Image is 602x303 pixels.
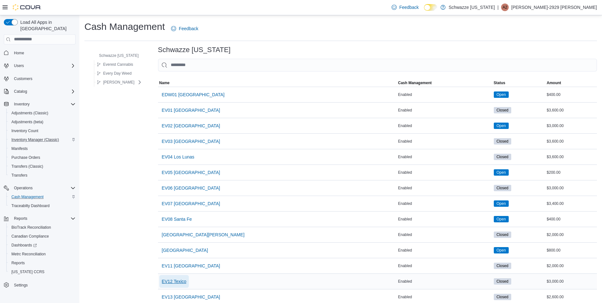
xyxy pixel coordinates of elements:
[159,104,223,117] button: EV01 [GEOGRAPHIC_DATA]
[9,145,76,152] span: Manifests
[11,252,46,257] span: Metrc Reconciliation
[397,79,492,87] button: Cash Management
[159,228,247,241] button: [GEOGRAPHIC_DATA][PERSON_NAME]
[397,169,492,176] div: Enabled
[397,278,492,285] div: Enabled
[9,118,76,126] span: Adjustments (beta)
[162,216,192,222] span: EV08 Santa Fe
[162,263,220,269] span: EV11 [GEOGRAPHIC_DATA]
[94,70,134,77] button: Every Day Weed
[1,48,78,57] button: Home
[397,122,492,130] div: Enabled
[11,100,76,108] span: Inventory
[494,185,511,191] span: Closed
[6,171,78,180] button: Transfers
[9,145,30,152] a: Manifests
[494,247,509,253] span: Open
[1,184,78,192] button: Operations
[6,144,78,153] button: Manifests
[546,169,597,176] div: $200.00
[494,91,509,98] span: Open
[497,138,508,144] span: Closed
[162,232,245,238] span: [GEOGRAPHIC_DATA][PERSON_NAME]
[11,49,76,57] span: Home
[497,185,508,191] span: Closed
[18,19,76,32] span: Load All Apps in [GEOGRAPHIC_DATA]
[397,262,492,270] div: Enabled
[546,215,597,223] div: $400.00
[11,100,32,108] button: Inventory
[546,293,597,301] div: $2,600.00
[497,294,508,300] span: Closed
[159,197,223,210] button: EV07 [GEOGRAPHIC_DATA]
[9,259,27,267] a: Reports
[397,231,492,239] div: Enabled
[6,201,78,210] button: Traceabilty Dashboard
[84,20,165,33] h1: Cash Management
[494,169,509,176] span: Open
[547,80,561,85] span: Amount
[397,200,492,207] div: Enabled
[494,263,511,269] span: Closed
[11,146,28,151] span: Manifests
[14,50,24,56] span: Home
[6,223,78,232] button: BioTrack Reconciliation
[11,137,59,142] span: Inventory Manager (Classic)
[11,62,76,70] span: Users
[6,259,78,267] button: Reports
[103,62,133,67] span: Everest Cannabis
[6,135,78,144] button: Inventory Manager (Classic)
[6,118,78,126] button: Adjustments (beta)
[159,213,195,226] button: EV08 Santa Fe
[9,172,76,179] span: Transfers
[501,3,509,11] div: Adrian-2929 Telles
[99,53,139,58] span: Schwazze [US_STATE]
[546,184,597,192] div: $3,000.00
[158,59,597,71] input: This is a search bar. As you type, the results lower in the page will automatically filter.
[497,247,506,253] span: Open
[397,184,492,192] div: Enabled
[6,162,78,171] button: Transfers (Classic)
[159,244,211,257] button: [GEOGRAPHIC_DATA]
[11,269,44,274] span: [US_STATE] CCRS
[9,154,43,161] a: Purchase Orders
[6,126,78,135] button: Inventory Count
[9,259,76,267] span: Reports
[9,154,76,161] span: Purchase Orders
[11,119,43,125] span: Adjustments (beta)
[9,163,46,170] a: Transfers (Classic)
[11,75,35,83] a: Customers
[6,250,78,259] button: Metrc Reconciliation
[162,294,220,300] span: EV13 [GEOGRAPHIC_DATA]
[9,163,76,170] span: Transfers (Classic)
[497,170,506,175] span: Open
[9,193,46,201] a: Cash Management
[6,192,78,201] button: Cash Management
[546,246,597,254] div: $800.00
[11,128,38,133] span: Inventory Count
[1,74,78,83] button: Customers
[11,88,30,95] button: Catalog
[424,4,437,11] input: Dark Mode
[158,79,397,87] button: Name
[494,278,511,285] span: Closed
[11,194,43,199] span: Cash Management
[546,231,597,239] div: $2,000.00
[11,111,48,116] span: Adjustments (Classic)
[11,203,50,208] span: Traceabilty Dashboard
[159,135,223,148] button: EV03 [GEOGRAPHIC_DATA]
[9,136,76,144] span: Inventory Manager (Classic)
[9,241,39,249] a: Dashboards
[389,1,421,14] a: Feedback
[162,123,220,129] span: EV02 [GEOGRAPHIC_DATA]
[159,182,223,194] button: EV06 [GEOGRAPHIC_DATA]
[11,164,43,169] span: Transfers (Classic)
[9,250,48,258] a: Metrc Reconciliation
[493,79,546,87] button: Status
[162,154,195,160] span: EV04 Los Lunas
[546,122,597,130] div: $3,000.00
[1,87,78,96] button: Catalog
[497,92,506,98] span: Open
[494,216,509,222] span: Open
